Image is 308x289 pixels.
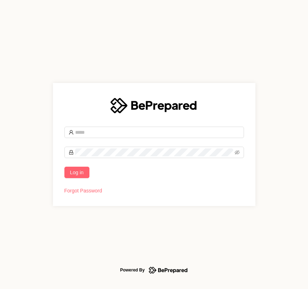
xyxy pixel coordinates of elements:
div: Powered By [120,266,145,274]
span: lock [69,150,74,155]
button: Log in [64,167,89,178]
span: Log in [70,168,84,176]
span: user [69,130,74,135]
a: Forgot Password [64,188,102,194]
span: eye-invisible [235,150,240,155]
